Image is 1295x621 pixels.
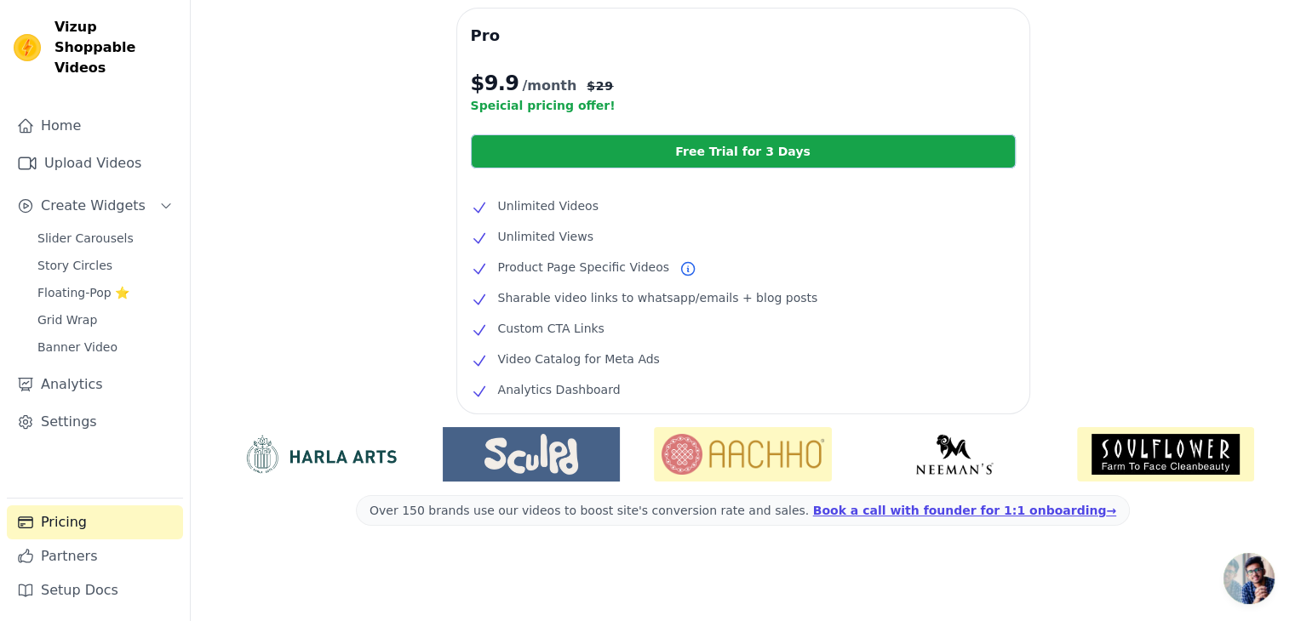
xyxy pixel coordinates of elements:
span: Vizup Shoppable Videos [54,17,176,78]
span: Slider Carousels [37,230,134,247]
a: Free Trial for 3 Days [471,134,1016,168]
a: Slider Carousels [27,226,183,250]
span: /month [522,76,576,96]
h3: Pro [471,22,1016,49]
a: Banner Video [27,335,183,359]
span: $ 9.9 [471,70,519,97]
span: Floating-Pop ⭐ [37,284,129,301]
a: Settings [7,405,183,439]
a: Upload Videos [7,146,183,180]
a: Floating-Pop ⭐ [27,281,183,305]
a: Grid Wrap [27,308,183,332]
img: HarlaArts [232,434,409,475]
span: Unlimited Videos [498,196,599,216]
li: Video Catalog for Meta Ads [471,349,1016,369]
a: Pricing [7,505,183,539]
span: Grid Wrap [37,311,97,328]
img: Vizup [14,34,41,61]
img: Aachho [654,427,831,481]
span: $ 29 [587,77,613,94]
span: Product Page Specific Videos [498,257,669,277]
a: Home [7,109,183,143]
a: Story Circles [27,254,183,277]
span: Banner Video [37,339,117,356]
span: Create Widgets [41,196,146,216]
li: Custom CTA Links [471,318,1016,339]
a: Partners [7,539,183,573]
img: Neeman's [866,434,1043,475]
img: Sculpd US [443,434,620,475]
span: Unlimited Views [498,226,593,247]
p: Speicial pricing offer! [471,97,1016,114]
span: Sharable video links to whatsapp/emails + blog posts [498,288,818,308]
button: Create Widgets [7,189,183,223]
img: Soulflower [1077,427,1254,481]
a: Setup Docs [7,573,183,607]
a: Analytics [7,367,183,402]
span: Story Circles [37,257,112,274]
div: Open chat [1223,553,1275,604]
a: Book a call with founder for 1:1 onboarding [813,504,1116,517]
span: Analytics Dashboard [498,379,621,400]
